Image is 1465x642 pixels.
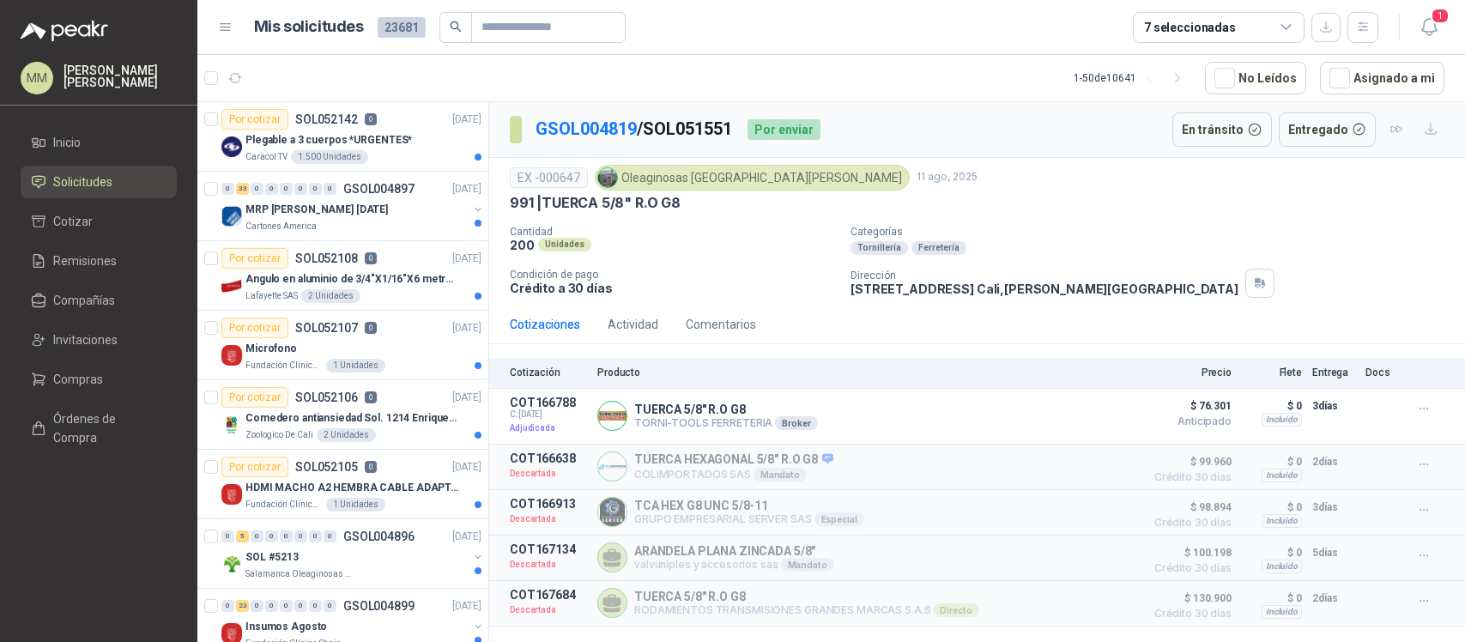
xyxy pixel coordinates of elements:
[280,600,293,612] div: 0
[510,409,587,420] span: C: [DATE]
[1242,396,1302,416] p: $ 0
[221,183,234,195] div: 0
[365,461,377,473] p: 0
[245,428,313,442] p: Zoologico De Cali
[510,269,837,281] p: Condición de pago
[221,318,288,338] div: Por cotizar
[221,457,288,477] div: Por cotizar
[295,322,358,334] p: SOL052107
[294,183,307,195] div: 0
[236,183,249,195] div: 33
[452,390,481,406] p: [DATE]
[452,598,481,615] p: [DATE]
[21,245,177,277] a: Remisiones
[291,150,368,164] div: 1.500 Unidades
[510,556,587,573] p: Descartada
[294,530,307,542] div: 0
[814,512,864,526] div: Especial
[686,315,756,334] div: Comentarios
[301,289,360,303] div: 2 Unidades
[1172,112,1272,147] button: En tránsito
[1205,62,1306,94] button: No Leídos
[1146,609,1232,619] span: Crédito 30 días
[221,345,242,366] img: Company Logo
[1146,451,1232,472] span: $ 99.960
[21,126,177,159] a: Inicio
[245,220,317,233] p: Cartones America
[538,238,591,251] div: Unidades
[53,133,81,152] span: Inicio
[510,497,587,511] p: COT166913
[21,284,177,317] a: Compañías
[221,554,242,574] img: Company Logo
[378,17,426,38] span: 23681
[221,415,242,435] img: Company Logo
[245,271,459,288] p: Angulo en aluminio de 3/4"X1/16"X6 metros color Anolok
[851,282,1238,296] p: [STREET_ADDRESS] Cali , [PERSON_NAME][GEOGRAPHIC_DATA]
[21,205,177,238] a: Cotizar
[236,600,249,612] div: 23
[251,183,263,195] div: 0
[53,173,112,191] span: Solicitudes
[634,558,834,572] p: valvuniples y accesorios sas
[754,468,807,481] div: Mandato
[295,113,358,125] p: SOL052142
[324,183,336,195] div: 0
[452,181,481,197] p: [DATE]
[1312,366,1355,379] p: Entrega
[452,112,481,128] p: [DATE]
[510,167,588,188] div: EX -000647
[245,498,323,512] p: Fundación Clínica Shaio
[851,226,1458,238] p: Categorías
[933,603,978,617] div: Directo
[21,21,108,41] img: Logo peakr
[251,530,263,542] div: 0
[510,542,587,556] p: COT167134
[510,281,837,295] p: Crédito a 30 días
[536,116,734,142] p: / SOL051551
[309,530,322,542] div: 0
[450,21,462,33] span: search
[245,341,297,357] p: Microfono
[597,366,1135,379] p: Producto
[197,102,488,172] a: Por cotizarSOL0521420[DATE] Company LogoPlegable a 3 cuerpos *URGENTES*Caracol TV1.500 Unidades
[197,241,488,311] a: Por cotizarSOL0521080[DATE] Company LogoAngulo en aluminio de 3/4"X1/16"X6 metros color AnolokLaf...
[245,549,299,566] p: SOL #5213
[851,241,908,255] div: Tornillería
[53,251,117,270] span: Remisiones
[254,15,364,39] h1: Mis solicitudes
[1146,588,1232,609] span: $ 130.900
[1312,542,1355,563] p: 5 días
[1312,497,1355,518] p: 3 días
[1242,366,1302,379] p: Flete
[1144,18,1236,37] div: 7 seleccionadas
[1262,605,1302,619] div: Incluido
[324,600,336,612] div: 0
[851,270,1238,282] p: Dirección
[1262,469,1302,482] div: Incluido
[452,459,481,475] p: [DATE]
[1320,62,1444,94] button: Asignado a mi
[245,410,459,427] p: Comedero antiansiedad Sol. 1214 Enriquecimiento
[510,465,587,482] p: Descartada
[295,391,358,403] p: SOL052106
[21,324,177,356] a: Invitaciones
[324,530,336,542] div: 0
[53,330,118,349] span: Invitaciones
[1146,366,1232,379] p: Precio
[21,166,177,198] a: Solicitudes
[251,600,263,612] div: 0
[1146,416,1232,427] span: Anticipado
[245,202,388,218] p: MRP [PERSON_NAME] [DATE]
[280,183,293,195] div: 0
[510,420,587,437] p: Adjudicada
[1146,518,1232,528] span: Crédito 30 días
[634,416,818,430] p: TORNI-TOOLS FERRETERIA
[309,183,322,195] div: 0
[326,359,385,372] div: 1 Unidades
[1242,588,1302,609] p: $ 0
[510,396,587,409] p: COT166788
[1242,451,1302,472] p: $ 0
[309,600,322,612] div: 0
[608,315,658,334] div: Actividad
